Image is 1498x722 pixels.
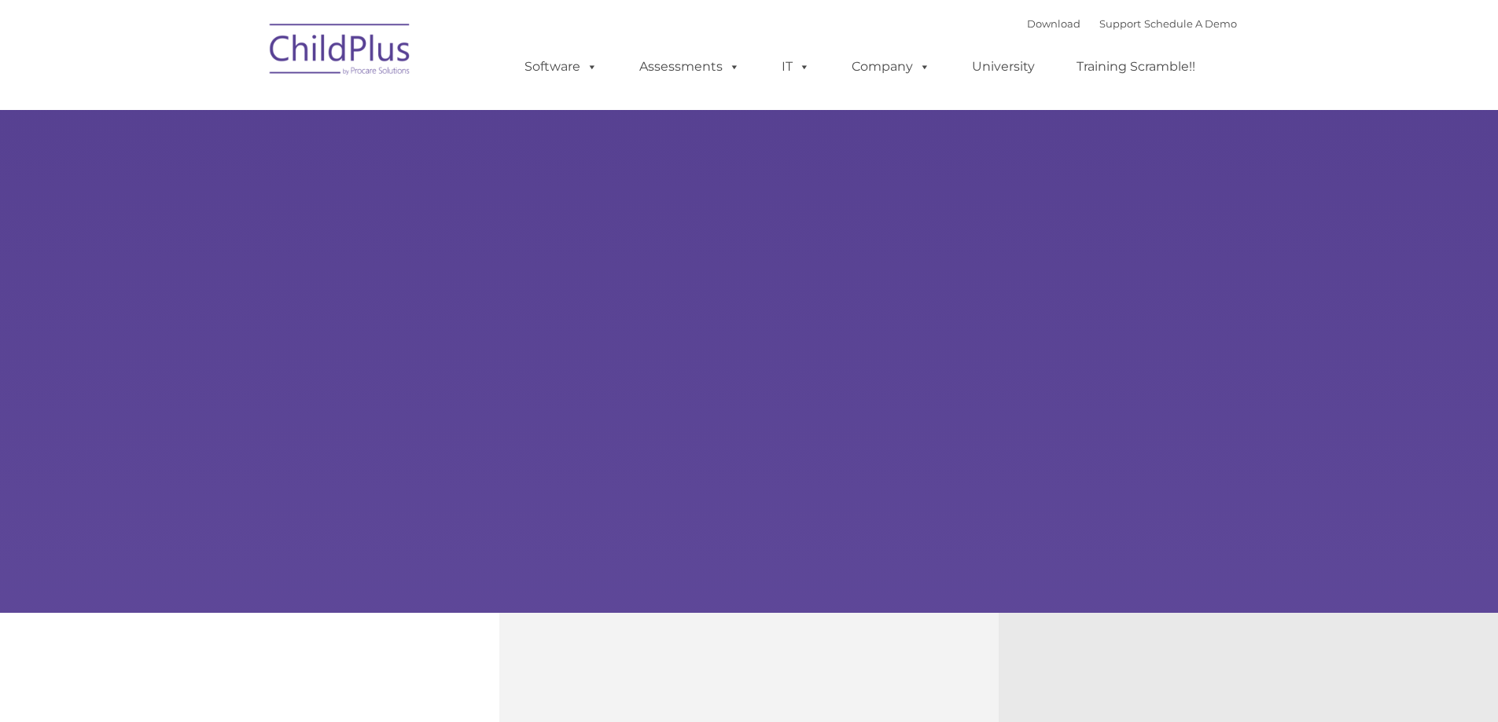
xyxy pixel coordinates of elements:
a: Download [1027,17,1080,30]
img: ChildPlus by Procare Solutions [262,13,419,91]
font: | [1027,17,1237,30]
a: Software [509,51,613,82]
a: Support [1099,17,1141,30]
a: Assessments [624,51,756,82]
a: Training Scramble!! [1061,51,1211,82]
a: Company [836,51,946,82]
a: Schedule A Demo [1144,17,1237,30]
a: IT [766,51,826,82]
a: University [956,51,1051,82]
